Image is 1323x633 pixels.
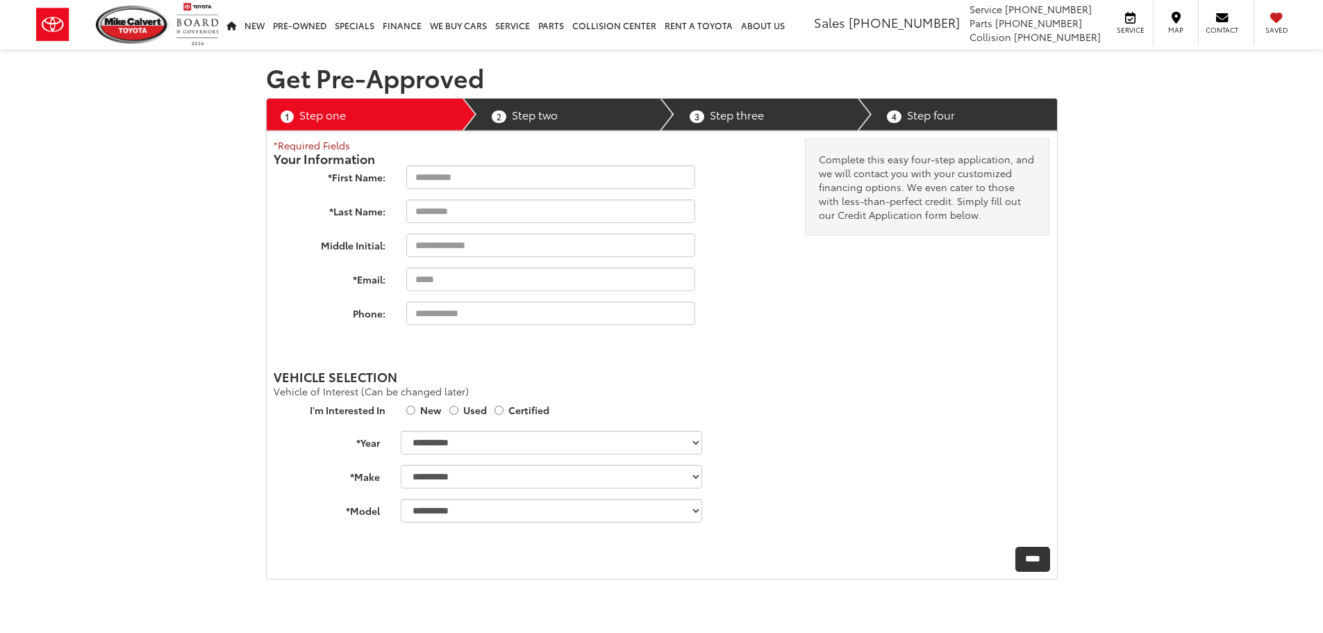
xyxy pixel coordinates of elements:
[263,398,396,417] label: I'm Interested In
[401,431,702,454] select: Choose Year from the dropdown
[463,403,487,417] label: Used
[420,403,442,417] label: New
[263,165,396,184] label: *First Name:
[1261,25,1292,35] span: Saved
[1115,25,1146,35] span: Service
[281,110,294,123] span: 1
[492,99,651,131] a: Step two
[401,499,702,523] select: Choose Model from the dropdown
[253,499,391,518] label: *Model
[887,110,901,123] span: 4
[690,110,704,123] span: 3
[1014,30,1101,44] span: [PHONE_NUMBER]
[263,268,396,286] label: *Email:
[263,302,396,320] label: Phone:
[849,13,960,31] span: [PHONE_NUMBER]
[263,199,396,218] label: *Last Name:
[805,138,1050,236] div: Complete this easy four-step application, and we will contact you with your customized financing ...
[1005,2,1092,16] span: [PHONE_NUMBER]
[274,138,350,152] span: *Required Fields
[274,370,784,384] h4: Vehicle Selection
[690,99,849,131] a: Step three
[253,465,391,484] label: *Make
[274,384,784,398] div: Vehicle of Interest (Can be changed later)
[274,152,784,166] h4: Your Information
[814,13,845,31] span: Sales
[266,63,1058,91] h1: Get Pre-Approved
[887,99,1047,131] a: Step four
[281,99,454,131] a: Step one
[970,2,1002,16] span: Service
[970,16,992,30] span: Parts
[508,403,549,417] label: Certified
[492,110,506,123] span: 2
[253,431,391,450] label: *Year
[1206,25,1238,35] span: Contact
[401,465,702,488] select: Choose Make from the dropdown
[96,6,169,44] img: Mike Calvert Toyota
[970,30,1011,44] span: Collision
[263,233,396,252] label: Middle Initial:
[1160,25,1191,35] span: Map
[995,16,1082,30] span: [PHONE_NUMBER]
